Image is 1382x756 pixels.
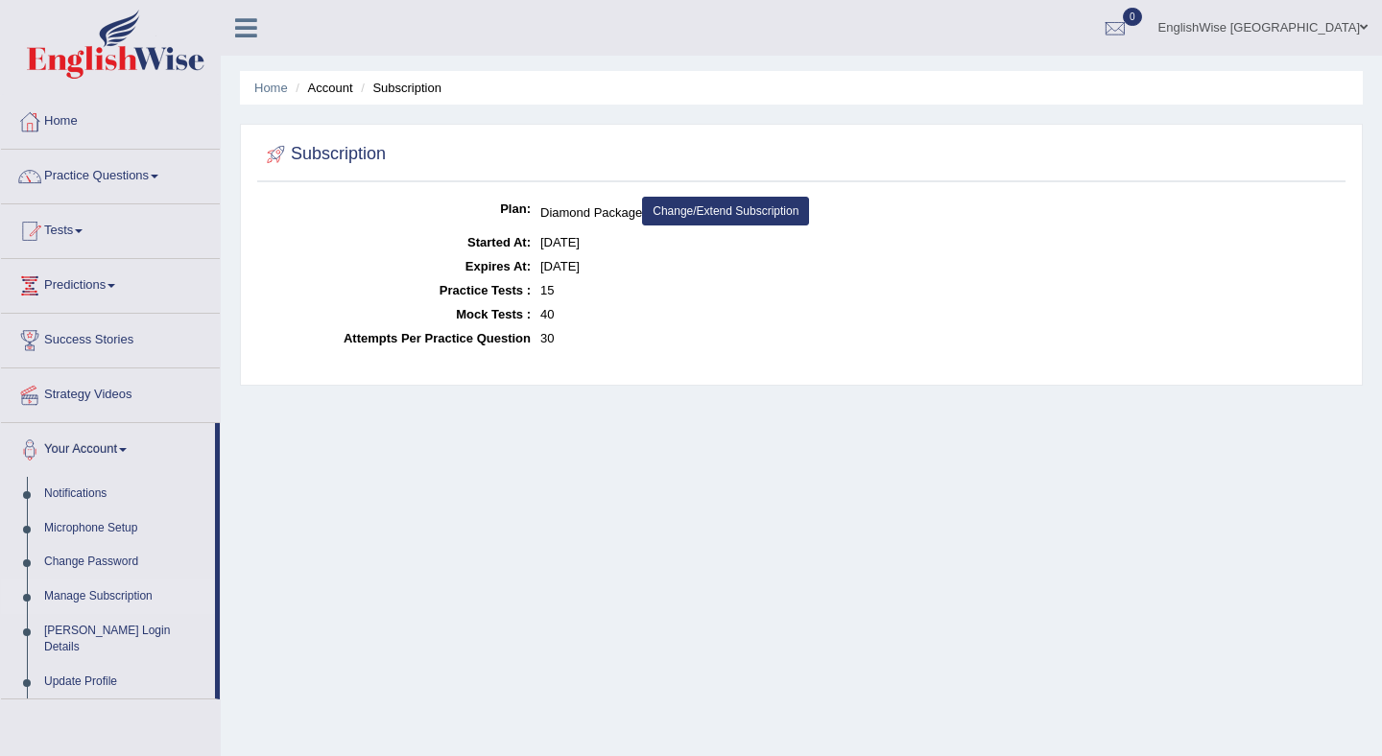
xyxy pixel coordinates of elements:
[36,579,215,614] a: Manage Subscription
[540,326,1341,350] dd: 30
[1,368,220,416] a: Strategy Videos
[262,278,531,302] dt: Practice Tests :
[540,230,1341,254] dd: [DATE]
[540,197,1341,230] dd: Diamond Package
[262,326,531,350] dt: Attempts Per Practice Question
[540,302,1341,326] dd: 40
[254,81,288,95] a: Home
[540,254,1341,278] dd: [DATE]
[1,314,220,362] a: Success Stories
[1,95,220,143] a: Home
[356,79,441,97] li: Subscription
[262,254,531,278] dt: Expires At:
[36,477,215,511] a: Notifications
[1,423,215,471] a: Your Account
[36,614,215,665] a: [PERSON_NAME] Login Details
[36,545,215,579] a: Change Password
[1123,8,1142,26] span: 0
[291,79,352,97] li: Account
[262,197,531,221] dt: Plan:
[642,197,809,225] a: Change/Extend Subscription
[1,204,220,252] a: Tests
[36,511,215,546] a: Microphone Setup
[1,259,220,307] a: Predictions
[262,230,531,254] dt: Started At:
[262,140,386,169] h2: Subscription
[36,665,215,699] a: Update Profile
[262,302,531,326] dt: Mock Tests :
[540,278,1341,302] dd: 15
[1,150,220,198] a: Practice Questions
